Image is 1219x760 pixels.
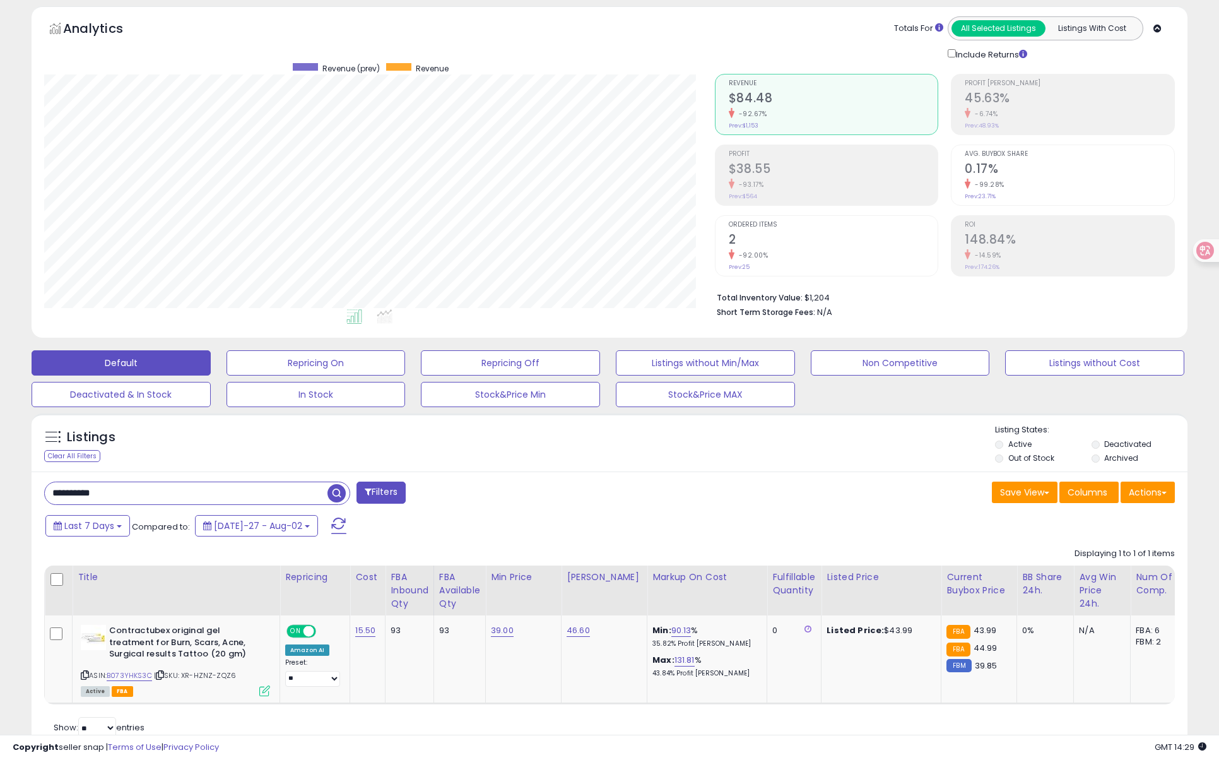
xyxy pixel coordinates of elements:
[491,624,514,637] a: 39.00
[970,109,998,119] small: -6.74%
[1104,439,1151,449] label: Deactivated
[616,350,795,376] button: Listings without Min/Max
[717,307,815,318] b: Short Term Storage Fees:
[827,625,931,636] div: $43.99
[647,566,767,615] th: The percentage added to the cost of goods (COGS) that forms the calculator for Min & Max prices.
[314,626,334,637] span: OFF
[951,20,1045,37] button: All Selected Listings
[970,251,1001,260] small: -14.59%
[811,350,990,376] button: Non Competitive
[734,180,764,189] small: -93.17%
[729,91,938,108] h2: $84.48
[729,162,938,179] h2: $38.55
[567,571,642,584] div: [PERSON_NAME]
[652,625,757,648] div: %
[734,109,767,119] small: -92.67%
[132,521,190,533] span: Compared to:
[1059,482,1119,503] button: Columns
[32,350,211,376] button: Default
[1045,20,1139,37] button: Listings With Cost
[67,429,115,446] h5: Listings
[652,639,757,648] p: 35.82% Profit [PERSON_NAME]
[1008,439,1032,449] label: Active
[946,625,970,639] small: FBA
[734,251,768,260] small: -92.00%
[729,232,938,249] h2: 2
[1155,741,1206,753] span: 2025-08-10 14:29 GMT
[163,741,219,753] a: Privacy Policy
[78,571,274,584] div: Title
[391,571,428,610] div: FBA inbound Qty
[421,350,600,376] button: Repricing Off
[356,482,406,504] button: Filters
[671,624,692,637] a: 90.13
[285,571,344,584] div: Repricing
[81,625,106,650] img: 31c9Khui-lL._SL40_.jpg
[965,91,1174,108] h2: 45.63%
[1136,571,1182,597] div: Num of Comp.
[285,658,340,687] div: Preset:
[729,193,757,200] small: Prev: $564
[652,669,757,678] p: 43.84% Profit [PERSON_NAME]
[13,741,59,753] strong: Copyright
[288,626,303,637] span: ON
[965,122,999,129] small: Prev: 48.93%
[44,450,100,462] div: Clear All Filters
[81,686,110,697] span: All listings currently available for purchase on Amazon
[567,624,590,637] a: 46.60
[32,382,211,407] button: Deactivated & In Stock
[674,654,695,667] a: 131.81
[439,571,480,610] div: FBA Available Qty
[827,624,884,636] b: Listed Price:
[355,571,380,584] div: Cost
[81,625,270,695] div: ASIN:
[1079,625,1121,636] div: N/A
[107,670,152,681] a: B073YHKS3C
[938,47,1042,61] div: Include Returns
[1008,453,1054,463] label: Out of Stock
[1136,636,1177,648] div: FBM: 2
[974,642,998,654] span: 44.99
[355,624,375,637] a: 15.50
[946,571,1011,597] div: Current Buybox Price
[772,571,816,597] div: Fulfillable Quantity
[491,571,556,584] div: Min Price
[975,660,998,672] span: 39.85
[108,741,162,753] a: Terms of Use
[1104,453,1138,463] label: Archived
[965,80,1174,87] span: Profit [PERSON_NAME]
[322,63,380,74] span: Revenue (prev)
[64,520,114,532] span: Last 7 Days
[214,520,302,532] span: [DATE]-27 - Aug-02
[1022,625,1064,636] div: 0%
[112,686,133,697] span: FBA
[965,193,996,200] small: Prev: 23.71%
[817,306,832,318] span: N/A
[729,151,938,158] span: Profit
[1005,350,1184,376] button: Listings without Cost
[970,180,1004,189] small: -99.28%
[195,515,318,537] button: [DATE]-27 - Aug-02
[965,151,1174,158] span: Avg. Buybox Share
[616,382,795,407] button: Stock&Price MAX
[13,742,219,754] div: seller snap | |
[1079,571,1125,610] div: Avg Win Price 24h.
[1136,625,1177,636] div: FBA: 6
[965,263,999,271] small: Prev: 174.26%
[439,625,476,636] div: 93
[894,23,943,35] div: Totals For
[729,222,938,229] span: Ordered Items
[227,350,406,376] button: Repricing On
[1075,548,1175,560] div: Displaying 1 to 1 of 1 items
[45,515,130,537] button: Last 7 Days
[946,659,971,672] small: FBM
[1022,571,1068,597] div: BB Share 24h.
[729,80,938,87] span: Revenue
[652,571,762,584] div: Markup on Cost
[717,289,1165,304] li: $1,204
[285,644,329,656] div: Amazon AI
[54,721,144,733] span: Show: entries
[965,162,1174,179] h2: 0.17%
[391,625,424,636] div: 93
[717,292,803,303] b: Total Inventory Value:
